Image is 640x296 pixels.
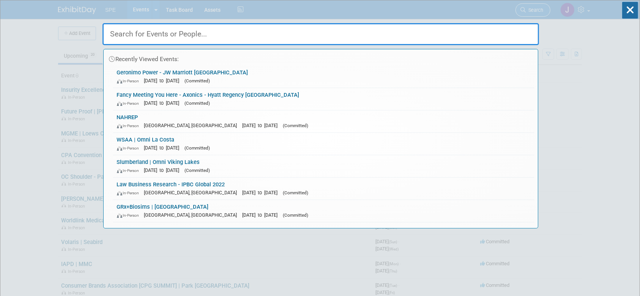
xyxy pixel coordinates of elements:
[117,191,143,195] span: In-Person
[117,146,143,151] span: In-Person
[243,190,282,195] span: [DATE] to [DATE]
[117,123,143,128] span: In-Person
[185,145,210,151] span: (Committed)
[113,200,534,222] a: GRx+Biosims | [GEOGRAPHIC_DATA] In-Person [GEOGRAPHIC_DATA], [GEOGRAPHIC_DATA] [DATE] to [DATE] (...
[102,23,539,45] input: Search for Events or People...
[113,178,534,200] a: Law Business Research - IPBC Global 2022 In-Person [GEOGRAPHIC_DATA], [GEOGRAPHIC_DATA] [DATE] to...
[113,88,534,110] a: Fancy Meeting You Here - Axonics - Hyatt Regency [GEOGRAPHIC_DATA] In-Person [DATE] to [DATE] (Co...
[243,123,282,128] span: [DATE] to [DATE]
[117,79,143,83] span: In-Person
[117,168,143,173] span: In-Person
[283,123,309,128] span: (Committed)
[283,190,309,195] span: (Committed)
[113,133,534,155] a: WSAA | Omni La Costa In-Person [DATE] to [DATE] (Committed)
[144,78,183,83] span: [DATE] to [DATE]
[144,190,241,195] span: [GEOGRAPHIC_DATA], [GEOGRAPHIC_DATA]
[144,100,183,106] span: [DATE] to [DATE]
[144,212,241,218] span: [GEOGRAPHIC_DATA], [GEOGRAPHIC_DATA]
[185,78,210,83] span: (Committed)
[185,101,210,106] span: (Committed)
[243,212,282,218] span: [DATE] to [DATE]
[113,155,534,177] a: Slumberland | Omni Viking Lakes In-Person [DATE] to [DATE] (Committed)
[113,110,534,132] a: NAHREP In-Person [GEOGRAPHIC_DATA], [GEOGRAPHIC_DATA] [DATE] to [DATE] (Committed)
[144,167,183,173] span: [DATE] to [DATE]
[144,145,183,151] span: [DATE] to [DATE]
[144,123,241,128] span: [GEOGRAPHIC_DATA], [GEOGRAPHIC_DATA]
[107,49,534,66] div: Recently Viewed Events:
[283,213,309,218] span: (Committed)
[113,66,534,88] a: Geronimo Power - JW Marriott [GEOGRAPHIC_DATA] In-Person [DATE] to [DATE] (Committed)
[185,168,210,173] span: (Committed)
[117,213,143,218] span: In-Person
[117,101,143,106] span: In-Person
